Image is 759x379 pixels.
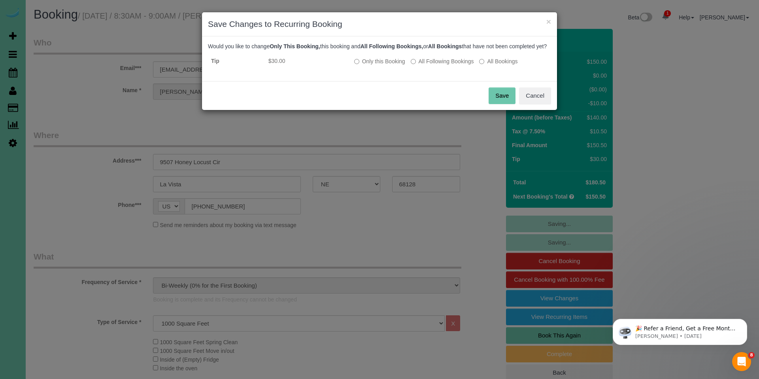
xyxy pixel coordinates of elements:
[211,58,219,64] strong: Tip
[411,57,474,65] label: This and all the bookings after it will be changed.
[519,87,551,104] button: Cancel
[748,352,755,358] span: 8
[732,352,751,371] iframe: Intercom live chat
[411,59,416,64] input: All Following Bookings
[270,43,320,49] b: Only This Booking,
[489,87,515,104] button: Save
[428,43,462,49] b: All Bookings
[479,59,484,64] input: All Bookings
[208,18,551,30] h3: Save Changes to Recurring Booking
[546,17,551,26] button: ×
[354,57,405,65] label: All other bookings in the series will remain the same.
[601,302,759,358] iframe: Intercom notifications message
[208,42,551,50] p: Would you like to change this booking and or that have not been completed yet?
[354,59,359,64] input: Only this Booking
[479,57,517,65] label: All bookings that have not been completed yet will be changed.
[361,43,423,49] b: All Following Bookings,
[265,54,351,68] td: $30.00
